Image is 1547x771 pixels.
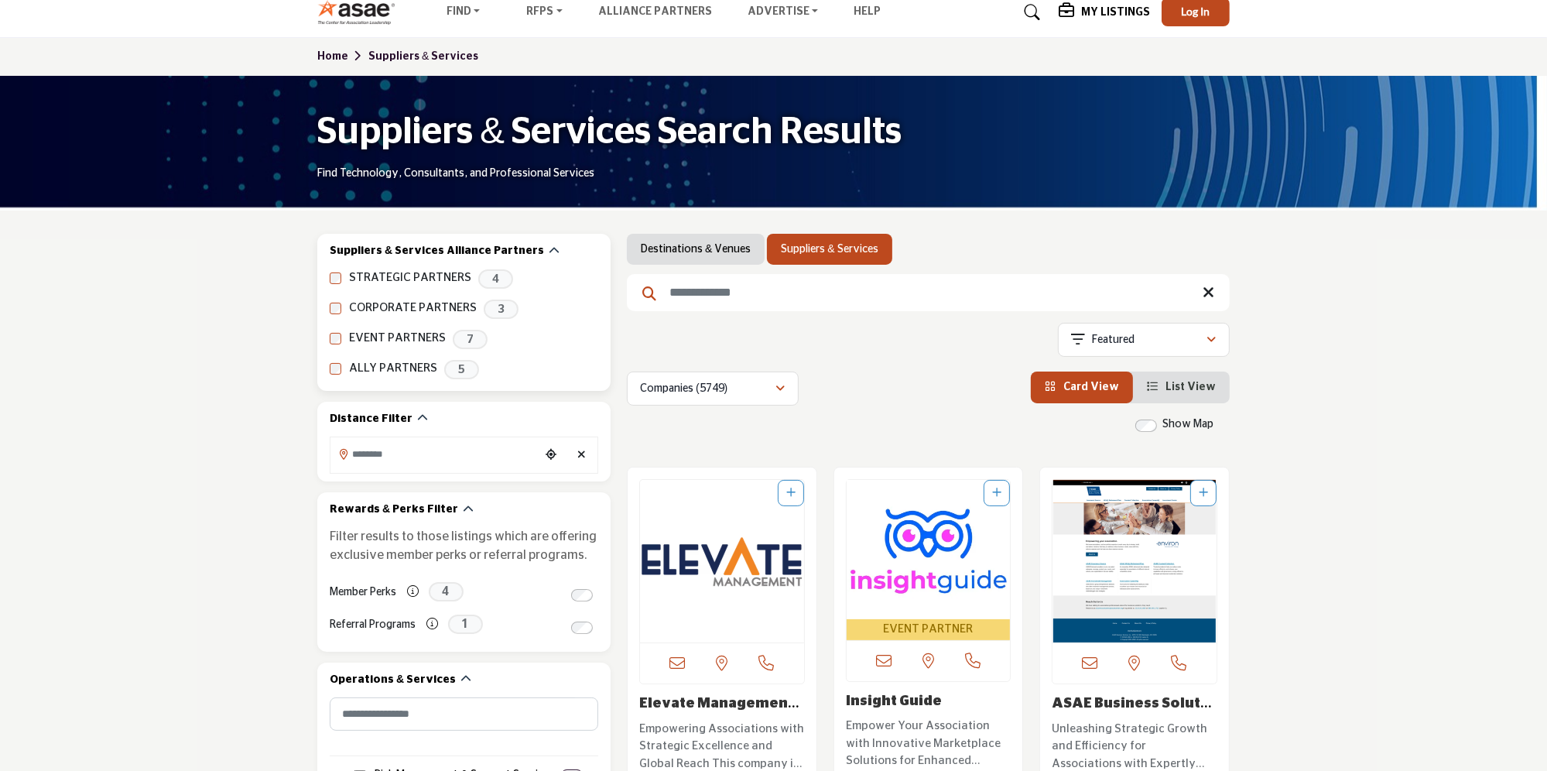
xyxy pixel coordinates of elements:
[330,612,416,639] label: Referral Programs
[640,382,727,397] p: Companies (5749)
[854,6,881,17] a: Help
[330,244,544,259] h2: Suppliers & Services Alliance Partners
[330,673,456,688] h2: Operations & Services
[317,166,594,182] p: Find Technology, Consultants, and Professional Services
[847,480,1011,640] a: Open Listing in new tab
[330,697,598,731] input: Search Category
[515,2,573,23] a: RFPs
[1092,333,1135,348] p: Featured
[349,269,471,287] label: STRATEGIC PARTNERS
[640,480,804,642] img: Elevate Management Company
[330,412,412,427] h2: Distance Filter
[571,622,593,634] input: Switch to Referral Programs
[571,589,593,601] input: Switch to Member Perks
[1052,480,1217,642] a: Open Listing in new tab
[330,579,396,606] label: Member Perks
[1045,382,1119,392] a: View Card
[846,694,942,708] a: Insight Guide
[640,480,804,642] a: Open Listing in new tab
[330,363,341,375] input: ALLY PARTNERS checkbox
[349,360,437,378] label: ALLY PARTNERS
[1081,5,1150,19] h5: My Listings
[1165,382,1216,392] span: List View
[429,582,464,601] span: 4
[1182,5,1210,18] span: Log In
[627,274,1230,311] input: Search Keyword
[847,480,1011,619] img: Insight Guide
[330,303,341,314] input: CORPORATE PARTNERS checkbox
[627,372,799,406] button: Companies (5749)
[1052,696,1217,713] h3: ASAE Business Solutions
[436,2,491,23] a: Find
[1058,323,1230,357] button: Featured
[1052,480,1217,642] img: ASAE Business Solutions
[850,621,1008,639] span: EVENT PARTNER
[639,696,805,713] h3: Elevate Management Company
[330,439,539,469] input: Search Location
[639,697,799,728] a: Elevate Management C...
[570,439,594,472] div: Clear search location
[1133,372,1230,403] li: List View
[330,272,341,284] input: STRATEGIC PARTNERS checkbox
[846,718,1011,770] p: Empower Your Association with Innovative Marketplace Solutions for Enhanced Engagement and Revenu...
[846,694,1011,711] h3: Insight Guide
[846,714,1011,770] a: Empower Your Association with Innovative Marketplace Solutions for Enhanced Engagement and Revenu...
[478,269,513,289] span: 4
[598,6,712,17] a: Alliance Partners
[1162,416,1213,433] label: Show Map
[1052,697,1212,728] a: ASAE Business Soluti...
[330,502,458,518] h2: Rewards & Perks Filter
[484,300,519,319] span: 3
[317,51,368,62] a: Home
[349,300,477,317] label: CORPORATE PARTNERS
[444,360,479,379] span: 5
[737,2,830,23] a: Advertise
[992,488,1001,499] a: Add To List
[317,108,902,156] h1: Suppliers & Services Search Results
[1031,372,1133,403] li: Card View
[1199,488,1208,499] a: Add To List
[368,51,478,62] a: Suppliers & Services
[781,242,878,257] a: Suppliers & Services
[453,330,488,349] span: 7
[539,439,563,472] div: Choose your current location
[1059,3,1150,22] div: My Listings
[330,333,341,344] input: EVENT PARTNERS checkbox
[349,330,446,348] label: EVENT PARTNERS
[1063,382,1119,392] span: Card View
[786,488,796,499] a: Add To List
[448,615,483,634] span: 1
[1147,382,1216,392] a: View List
[641,242,751,257] a: Destinations & Venues
[330,527,598,564] p: Filter results to those listings which are offering exclusive member perks or referral programs.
